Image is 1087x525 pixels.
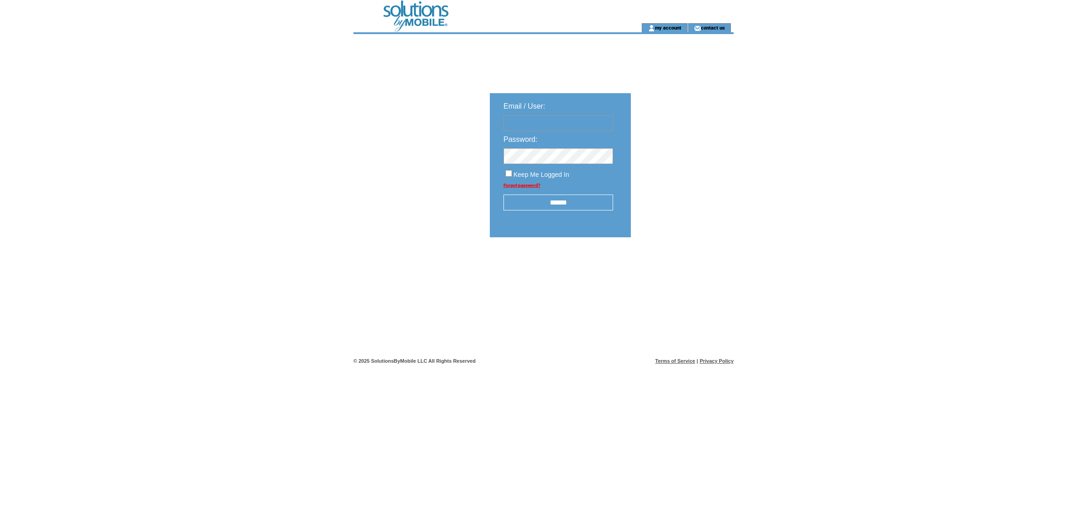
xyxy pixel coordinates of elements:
span: | [697,358,698,364]
img: contact_us_icon.gif [694,25,701,32]
span: © 2025 SolutionsByMobile LLC All Rights Reserved [353,358,476,364]
span: Email / User: [503,102,545,110]
a: Privacy Policy [700,358,734,364]
a: my account [655,25,681,30]
img: transparent.png [657,260,703,271]
a: Forgot password? [503,183,540,188]
a: Terms of Service [655,358,695,364]
span: Password: [503,135,538,143]
span: Keep Me Logged In [513,171,569,178]
img: account_icon.gif [648,25,655,32]
a: contact us [701,25,725,30]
